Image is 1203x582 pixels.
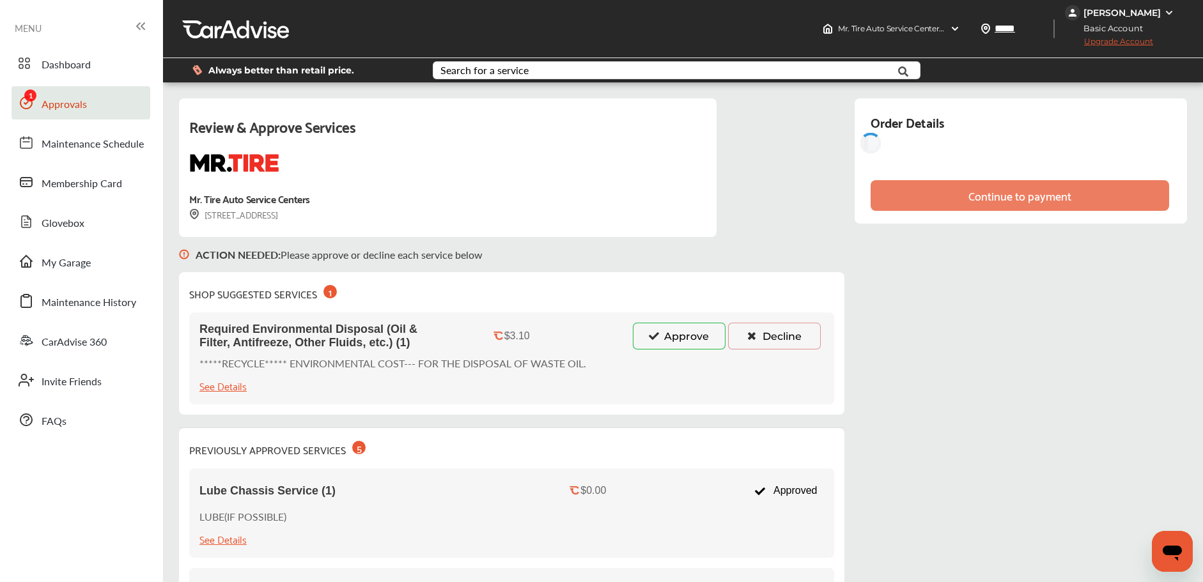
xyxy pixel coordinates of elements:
[189,154,282,180] img: logo-mrtire.png
[189,207,278,222] div: [STREET_ADDRESS]
[192,65,202,75] img: dollor_label_vector.a70140d1.svg
[42,57,91,73] span: Dashboard
[871,111,944,133] div: Order Details
[12,205,150,238] a: Glovebox
[42,176,122,192] span: Membership Card
[728,323,821,349] button: Decline
[199,377,247,394] div: See Details
[179,237,189,272] img: svg+xml;base64,PHN2ZyB3aWR0aD0iMTYiIGhlaWdodD0iMTciIHZpZXdCb3g9IjAgMCAxNiAxNyIgZmlsbD0ibm9uZSIgeG...
[1152,531,1193,572] iframe: Button to launch messaging window
[1066,22,1153,35] span: Basic Account
[580,485,606,496] div: $0.00
[199,356,586,371] p: *****RECYCLE***** ENVIRONMENTAL COST--- FOR THE DISPOSAL OF WASTE OIL.
[12,403,150,436] a: FAQs
[968,189,1071,202] div: Continue to payment
[12,165,150,199] a: Membership Card
[42,374,102,390] span: Invite Friends
[42,295,136,311] span: Maintenance History
[208,66,354,75] span: Always better than retail price.
[504,330,530,342] div: $3.10
[189,438,366,458] div: PREVIOUSLY APPROVED SERVICES
[1053,19,1055,38] img: header-divider.bc55588e.svg
[189,190,310,207] div: Mr. Tire Auto Service Centers
[12,284,150,318] a: Maintenance History
[199,530,247,548] div: See Details
[196,247,483,262] p: Please approve or decline each service below
[747,479,823,503] div: Approved
[15,23,42,33] span: MENU
[12,324,150,357] a: CarAdvise 360
[189,282,337,302] div: SHOP SUGGESTED SERVICES
[189,114,706,154] div: Review & Approve Services
[1065,5,1080,20] img: jVpblrzwTbfkPYzPPzSLxeg0AAAAASUVORK5CYII=
[199,323,444,349] span: Required Environmental Disposal (Oil & Filter, Antifreeze, Other Fluids, etc.) (1)
[42,215,84,232] span: Glovebox
[12,86,150,119] a: Approvals
[352,441,366,454] div: 5
[42,96,87,113] span: Approvals
[633,323,726,349] button: Approve
[199,484,336,498] span: Lube Chassis Service (1)
[12,47,150,80] a: Dashboard
[12,245,150,278] a: My Garage
[1164,8,1174,18] img: WGsFRI8htEPBVLJbROoPRyZpYNWhNONpIPPETTm6eUC0GeLEiAAAAAElFTkSuQmCC
[838,24,1098,33] span: Mr. Tire Auto Service Centers , [STREET_ADDRESS] Columbus , OH 43240
[196,247,281,262] b: ACTION NEEDED :
[12,364,150,397] a: Invite Friends
[42,136,144,153] span: Maintenance Schedule
[1065,36,1153,52] span: Upgrade Account
[42,413,66,430] span: FAQs
[981,24,991,34] img: location_vector.a44bc228.svg
[950,24,960,34] img: header-down-arrow.9dd2ce7d.svg
[323,285,337,298] div: 1
[42,334,107,351] span: CarAdvise 360
[823,24,833,34] img: header-home-logo.8d720a4f.svg
[440,65,529,75] div: Search for a service
[189,209,199,220] img: svg+xml;base64,PHN2ZyB3aWR0aD0iMTYiIGhlaWdodD0iMTciIHZpZXdCb3g9IjAgMCAxNiAxNyIgZmlsbD0ibm9uZSIgeG...
[12,126,150,159] a: Maintenance Schedule
[1083,7,1161,19] div: [PERSON_NAME]
[42,255,91,272] span: My Garage
[199,509,286,524] p: LUBE(IF POSSIBLE)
